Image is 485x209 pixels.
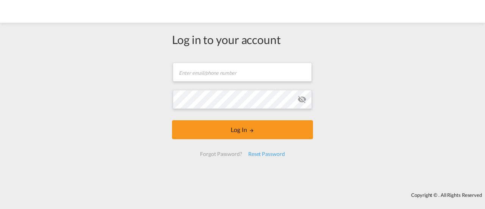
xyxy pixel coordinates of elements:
[245,147,288,161] div: Reset Password
[173,63,312,82] input: Enter email/phone number
[297,95,307,104] md-icon: icon-eye-off
[197,147,245,161] div: Forgot Password?
[172,31,313,47] div: Log in to your account
[172,120,313,139] button: LOGIN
